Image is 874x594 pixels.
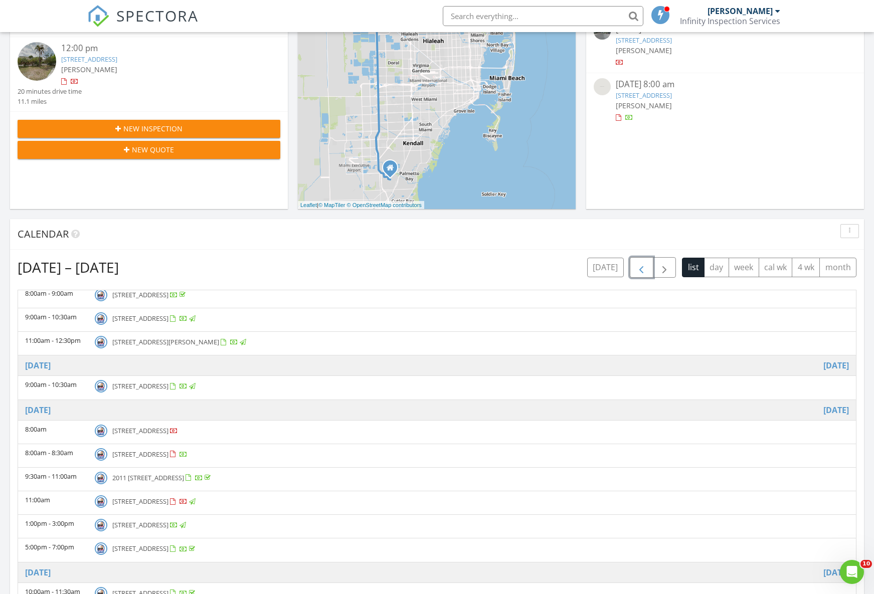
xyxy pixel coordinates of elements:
span: [PERSON_NAME] [616,46,672,55]
button: Next [653,257,676,278]
a: 2011 [STREET_ADDRESS] [112,473,213,482]
td: 8:00am - 8:30am [18,444,88,467]
a: Go to August 26, 2025 [25,566,51,578]
a: Go to August 25, 2025 [25,404,51,416]
span: New Inspection [123,123,183,134]
img: ohxe1i1e9.png [95,380,107,392]
img: ohxe1i1e9.png [95,425,107,437]
a: [STREET_ADDRESS] [61,55,117,64]
a: [DATE] 8:00 am [STREET_ADDRESS] [PERSON_NAME] [594,23,856,68]
a: Go to August 24, 2025 [823,359,849,371]
a: Leaflet [300,202,317,208]
span: [STREET_ADDRESS] [112,314,168,323]
a: SPECTORA [87,14,199,35]
span: [STREET_ADDRESS] [112,381,168,390]
img: The Best Home Inspection Software - Spectora [87,5,109,27]
a: [STREET_ADDRESS] [112,290,188,299]
a: © OpenStreetMap contributors [347,202,422,208]
a: [DATE] 8:00 am [STREET_ADDRESS] [PERSON_NAME] [594,78,856,123]
td: 11:00am - 12:30pm [18,332,88,355]
a: [STREET_ADDRESS] [616,91,672,100]
span: SPECTORA [116,5,199,26]
a: Go to August 24, 2025 [25,359,51,371]
button: month [819,258,856,277]
span: [STREET_ADDRESS] [112,426,168,435]
button: Previous [630,257,653,278]
div: 11.1 miles [18,97,82,106]
td: 9:30am - 11:00am [18,467,88,491]
img: streetview [594,78,611,95]
span: [PERSON_NAME] [61,65,117,74]
span: [STREET_ADDRESS][PERSON_NAME] [112,337,219,346]
span: 10 [860,560,872,568]
a: Go to August 26, 2025 [823,566,849,578]
a: © MapTiler [318,202,345,208]
img: ohxe1i1e9.png [95,542,107,555]
img: streetview [18,42,56,81]
img: ohxe1i1e9.png [95,336,107,348]
a: [STREET_ADDRESS] [112,314,197,323]
span: New Quote [132,144,174,155]
img: ohxe1i1e9.png [95,519,107,531]
button: week [729,258,759,277]
a: Go to August 25, 2025 [823,404,849,416]
span: 2011 [STREET_ADDRESS] [112,473,184,482]
div: [DATE] 8:00 am [616,78,835,91]
a: [STREET_ADDRESS] [616,36,672,45]
a: [STREET_ADDRESS] [112,544,197,553]
a: [STREET_ADDRESS] [112,520,188,529]
img: ohxe1i1e9.png [95,289,107,301]
button: New Quote [18,141,280,159]
td: 5:00pm - 7:00pm [18,538,88,562]
td: 9:00am - 10:30am [18,376,88,400]
span: [STREET_ADDRESS] [112,290,168,299]
div: Infinity Inspection Services [680,16,780,26]
img: ohxe1i1e9.png [95,312,107,325]
span: [STREET_ADDRESS] [112,450,168,459]
span: Calendar [18,227,69,241]
div: [PERSON_NAME] [708,6,773,16]
div: 20 minutes drive time [18,87,82,96]
button: [DATE] [587,258,624,277]
h2: [DATE] – [DATE] [18,257,119,277]
td: 1:00pm - 3:00pm [18,515,88,538]
a: [STREET_ADDRESS] [112,426,178,435]
th: Go to August 24, 2025 [18,355,856,376]
td: 8:00am - 9:00am [18,284,88,308]
a: [STREET_ADDRESS] [112,497,197,506]
a: [STREET_ADDRESS][PERSON_NAME] [112,337,248,346]
a: [STREET_ADDRESS] [112,450,188,459]
span: [STREET_ADDRESS] [112,544,168,553]
button: list [682,258,705,277]
a: [STREET_ADDRESS] [112,381,197,390]
img: ohxe1i1e9.png [95,448,107,461]
div: 12:00 pm [61,42,258,55]
span: [STREET_ADDRESS] [112,520,168,529]
img: ohxe1i1e9.png [95,495,107,508]
button: New Inspection [18,120,280,138]
button: 4 wk [792,258,820,277]
td: 11:00am [18,491,88,515]
span: [PERSON_NAME] [616,101,672,110]
td: 9:00am - 10:30am [18,308,88,331]
iframe: Intercom live chat [840,560,864,584]
th: Go to August 26, 2025 [18,562,856,582]
div: | [298,201,424,210]
a: 12:00 pm [STREET_ADDRESS] [PERSON_NAME] 20 minutes drive time 11.1 miles [18,42,280,106]
button: cal wk [759,258,793,277]
th: Go to August 25, 2025 [18,400,856,420]
td: 8:00am [18,420,88,444]
button: day [704,258,729,277]
div: 9200 sw 165 st, Miami FL 33157 [390,167,396,173]
input: Search everything... [443,6,643,26]
span: [STREET_ADDRESS] [112,497,168,506]
img: ohxe1i1e9.png [95,472,107,484]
